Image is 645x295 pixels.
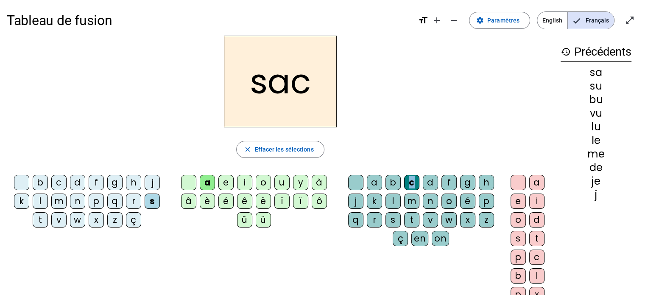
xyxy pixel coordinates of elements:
mat-icon: remove [449,15,459,25]
div: v [423,212,438,228]
div: ü [256,212,271,228]
div: u [274,175,290,190]
div: s [511,231,526,246]
div: c [529,250,544,265]
div: è [200,194,215,209]
div: l [33,194,48,209]
div: n [423,194,438,209]
div: w [70,212,85,228]
div: b [511,268,526,284]
div: m [51,194,67,209]
div: x [89,212,104,228]
div: k [367,194,382,209]
div: d [529,212,544,228]
div: î [274,194,290,209]
h2: sac [224,36,337,127]
div: lu [561,122,631,132]
div: l [385,194,401,209]
div: e [218,175,234,190]
div: p [479,194,494,209]
div: q [348,212,363,228]
mat-button-toggle-group: Language selection [537,11,614,29]
div: p [89,194,104,209]
div: en [411,231,428,246]
div: é [460,194,475,209]
div: ç [393,231,408,246]
h3: Précédents [561,42,631,62]
div: ï [293,194,308,209]
div: j [348,194,363,209]
div: y [293,175,308,190]
div: l [529,268,544,284]
div: i [237,175,252,190]
div: bu [561,95,631,105]
div: ô [312,194,327,209]
button: Entrer en plein écran [621,12,638,29]
button: Effacer les sélections [236,141,324,158]
mat-icon: add [432,15,442,25]
div: o [256,175,271,190]
div: a [200,175,215,190]
div: su [561,81,631,91]
div: g [107,175,123,190]
div: f [441,175,457,190]
div: h [479,175,494,190]
div: h [126,175,141,190]
div: je [561,176,631,186]
div: v [51,212,67,228]
div: b [33,175,48,190]
div: x [460,212,475,228]
div: û [237,212,252,228]
div: g [460,175,475,190]
div: z [107,212,123,228]
div: d [70,175,85,190]
div: r [126,194,141,209]
div: t [529,231,544,246]
span: English [537,12,567,29]
div: le [561,135,631,146]
div: n [70,194,85,209]
div: ç [126,212,141,228]
div: m [404,194,419,209]
div: c [51,175,67,190]
div: t [33,212,48,228]
div: t [404,212,419,228]
div: p [511,250,526,265]
mat-icon: history [561,47,571,57]
div: k [14,194,29,209]
span: Français [568,12,614,29]
div: a [529,175,544,190]
div: ê [237,194,252,209]
div: o [511,212,526,228]
div: on [432,231,449,246]
mat-icon: close [243,146,251,153]
mat-icon: settings [476,17,484,24]
div: q [107,194,123,209]
button: Augmenter la taille de la police [428,12,445,29]
div: d [423,175,438,190]
mat-icon: format_size [418,15,428,25]
div: de [561,163,631,173]
div: s [145,194,160,209]
div: s [385,212,401,228]
div: sa [561,67,631,78]
h1: Tableau de fusion [7,7,411,34]
div: f [89,175,104,190]
div: i [529,194,544,209]
div: b [385,175,401,190]
div: é [218,194,234,209]
div: e [511,194,526,209]
mat-icon: open_in_full [625,15,635,25]
div: o [441,194,457,209]
div: a [367,175,382,190]
div: â [181,194,196,209]
div: j [145,175,160,190]
div: z [479,212,494,228]
div: j [561,190,631,200]
span: Paramètres [487,15,519,25]
div: à [312,175,327,190]
div: w [441,212,457,228]
span: Effacer les sélections [254,144,313,155]
button: Paramètres [469,12,530,29]
div: ë [256,194,271,209]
